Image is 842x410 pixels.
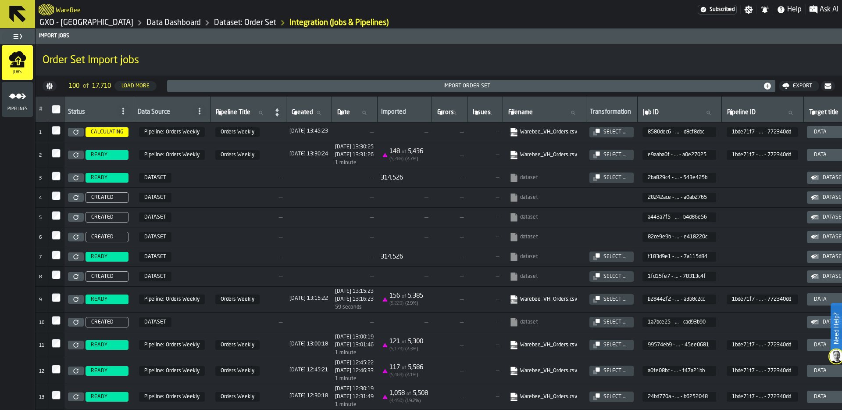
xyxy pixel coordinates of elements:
a: link-to-/wh/i/a3c616c1-32a4-47e6-8ca0-af4465b04030/data/orders/ [214,18,276,28]
span: — [335,194,374,201]
input: InputCheckbox-label-react-aria3987849187-:rt4: [52,251,61,259]
span: CALCULATING [91,129,123,135]
input: label [214,107,270,119]
input: label [290,107,328,119]
a: link-to-https://s3.eu-west-1.amazonaws.com/import.app.warebee.com/a0fe08bc-5508-40d0-90c1-2d1af47... [510,367,577,375]
input: label [507,107,582,119]
span: Ask AI [820,4,838,15]
span: — [214,273,282,280]
span: DATASET [139,212,171,222]
li: menu Jobs [2,45,33,80]
input: InputCheckbox-label-react-aria3987849187-:rt3: [52,231,61,240]
span: 1bde71f7-e6e4-41c9-ab47-7f17772340dd [139,295,205,304]
a: READY [84,366,130,376]
span: 1bde71f7-e6e4-41c9-ab47-7f17772340dd [139,150,205,160]
input: InputCheckbox-label-react-aria3987849187-:rt0: [52,172,61,180]
div: Select ... [600,342,630,348]
div: Import Order Set [171,83,763,89]
button: button- [821,81,835,91]
span: f183d9e1-17b5-451b-90ce-fbf57a115d84 [642,252,716,262]
label: InputCheckbox-label-react-aria3987849187-:rsv: [52,149,61,158]
span: DATASET [139,317,171,327]
a: CALCULATING [84,127,130,137]
a: READY [84,252,130,262]
span: dataset [508,172,581,184]
div: ButtonLoadMore-Load More-Prev-First-Last [62,79,164,93]
span: 1759494686088 [335,152,374,158]
span: label [809,109,838,116]
span: 8 [39,275,42,280]
span: — [381,234,428,241]
span: 1bde71f7-e6e4-41c9-ab47-7f17772340dd [139,127,205,137]
span: ( 5,288 ) [389,157,403,162]
input: label [641,107,718,119]
div: Updated: N/A Created: N/A [335,144,374,150]
span: e9aaba0f-28cd-48a4-b374-b201a0e27025 [642,150,716,160]
button: button-Select ... [589,392,634,402]
span: dataset [508,231,581,243]
nav: Breadcrumb [39,18,439,28]
span: Orders Weekly [215,127,260,137]
a: CREATED [84,271,130,282]
button: button-Export [779,81,819,91]
label: Need Help? [831,304,841,353]
div: Select ... [600,296,630,302]
div: Updated: N/A Created: N/A [289,151,328,157]
span: dataset [508,191,581,204]
span: DATASET [139,232,171,242]
span: — [381,273,428,280]
span: — [335,214,374,221]
span: Warebee_VH_Orders.csv [508,391,581,403]
span: CREATED [91,273,114,280]
div: title-Order Set Import jobs [36,44,842,76]
span: Jobs [2,70,33,75]
input: InputCheckbox-label-react-aria3987849187-:rsj: [52,105,61,114]
button: button-Select ... [589,271,634,282]
input: InputCheckbox-label-react-aria3987849187-:rt9: [52,365,61,374]
a: link-to-/wh/i/a3c616c1-32a4-47e6-8ca0-af4465b04030/settings/billing [698,5,737,14]
span: 1a7bce25-8739-4ad3-9753-7436cad93b90 [642,317,716,327]
span: READY [91,152,107,158]
span: — [435,194,464,201]
a: link-to-null [510,173,577,182]
button: button-Select ... [589,127,634,137]
div: Select ... [600,273,630,280]
span: — [435,234,464,241]
span: label [292,109,313,116]
div: Updated: N/A Created: N/A [335,152,374,158]
a: READY [84,295,130,304]
label: button-toggle-Help [773,4,805,15]
span: — [335,273,374,280]
label: button-toggle-Notifications [757,5,773,14]
span: Warebee_VH_Orders.csv [508,149,581,161]
label: button-toggle-Toggle Full Menu [2,30,33,43]
button: button-Load More [114,81,157,91]
a: READY [84,340,130,350]
label: InputCheckbox-label-react-aria3987849187-:rsu: [52,126,61,135]
span: dataset [508,211,581,223]
span: 28242ace - ... - a0ab2765 [648,194,709,201]
button: button-Select ... [589,366,634,376]
div: 314,526 [381,174,403,181]
input: label [435,107,464,119]
span: 1 [39,130,42,135]
span: Help [787,4,802,15]
span: label [473,109,491,116]
span: — [471,254,499,260]
span: 82ce9e9b-2012-4313-b0ae-7077e418220c [642,232,716,242]
span: 1bde71f7-e6e4-41c9-ab47-7f17772340dd [727,295,798,304]
button: button-Select ... [589,340,634,350]
span: 1bde71f7-e6e4-41c9-ab47-7f17772340dd [727,392,798,402]
span: 1bde71f7-e6e4-41c9-ab47-7f17772340dd [139,340,205,350]
span: 1759494625024 [335,144,374,150]
button: button-Select ... [589,317,634,327]
a: link-to-null [510,318,577,327]
span: DATASET [139,193,171,202]
a: link-to-https://s3.eu-west-1.amazonaws.com/import.app.warebee.com/e9aaba0f-28cd-48a4-b374-b201a0e... [510,151,577,159]
span: — [435,129,464,136]
span: — [435,214,464,221]
span: ( 2.7 %) [405,157,418,162]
